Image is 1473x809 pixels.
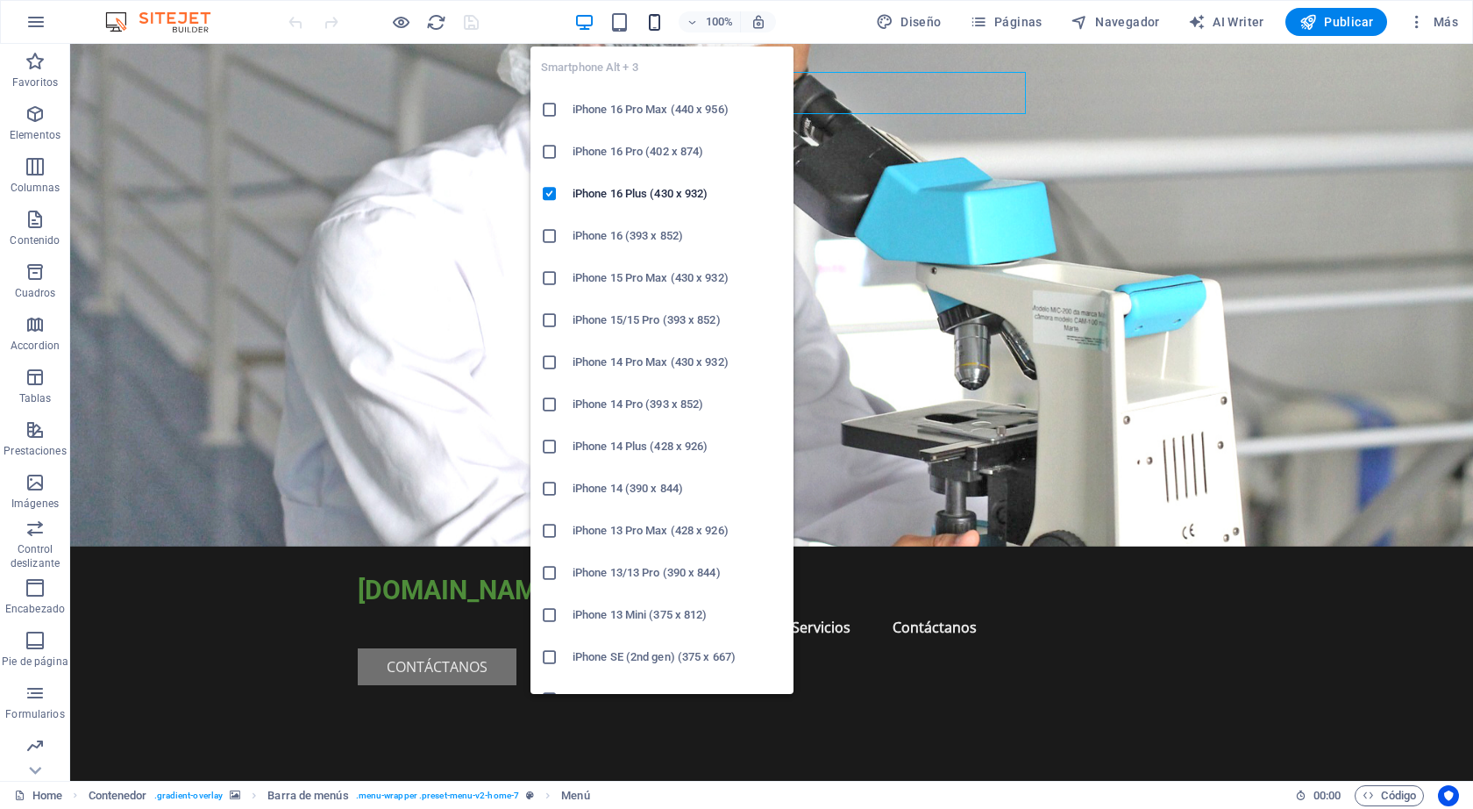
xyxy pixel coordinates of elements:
h6: iPhone 13 Mini (375 x 812) [573,605,783,626]
span: Diseño [876,13,942,31]
a: Haz clic para cancelar la selección y doble clic para abrir páginas [14,785,62,806]
p: Encabezado [5,602,65,616]
h6: 100% [705,11,733,32]
i: Este elemento es un preajuste personalizable [526,791,534,800]
span: . gradient-overlay [154,785,224,806]
h6: Galaxy S22/S23/S24 Ultra (384 x 824) [573,689,783,710]
h6: iPhone 16 Pro Max (440 x 956) [573,99,783,120]
button: Diseño [869,8,949,36]
i: Este elemento contiene un fondo [230,791,240,800]
h6: iPhone 16 Pro (402 x 874) [573,141,783,162]
h6: iPhone 16 (393 x 852) [573,226,783,247]
p: Prestaciones [4,444,66,458]
p: Pie de página [2,655,68,669]
div: Diseño (Ctrl+Alt+Y) [869,8,949,36]
button: Código [1355,785,1424,806]
p: Cuadros [15,286,56,300]
p: Contenido [10,233,60,247]
span: Publicar [1299,13,1374,31]
h6: iPhone 13/13 Pro (390 x 844) [573,562,783,583]
span: Páginas [970,13,1042,31]
p: Accordion [11,339,60,353]
p: Elementos [10,128,60,142]
span: Navegador [1071,13,1160,31]
h6: iPhone 14 Plus (428 x 926) [573,436,783,457]
h6: iPhone 16 Plus (430 x 932) [573,183,783,204]
p: Columnas [11,181,60,195]
button: Navegador [1064,8,1167,36]
i: Volver a cargar página [426,12,446,32]
span: Más [1408,13,1458,31]
button: Usercentrics [1438,785,1459,806]
p: Imágenes [11,497,59,511]
button: Publicar [1285,8,1388,36]
h6: iPhone 14 Pro (393 x 852) [573,394,783,415]
i: Al redimensionar, ajustar el nivel de zoom automáticamente para ajustarse al dispositivo elegido. [751,14,766,30]
button: Páginas [963,8,1050,36]
h6: iPhone SE (2nd gen) (375 x 667) [573,647,783,668]
h6: Tiempo de la sesión [1295,785,1341,806]
span: Haz clic para seleccionar y doble clic para editar [89,785,147,806]
span: AI Writer [1188,13,1264,31]
span: . menu-wrapper .preset-menu-v2-home-7 [356,785,519,806]
img: Editor Logo [101,11,232,32]
span: Haz clic para seleccionar y doble clic para editar [561,785,589,806]
p: Favoritos [12,75,58,89]
p: Formularios [5,707,64,721]
button: AI Writer [1181,8,1271,36]
span: Haz clic para seleccionar y doble clic para editar [267,785,348,806]
h6: iPhone 14 (390 x 844) [573,478,783,499]
span: 00 00 [1313,785,1341,806]
button: Haz clic para salir del modo de previsualización y seguir editando [390,11,411,32]
button: reload [425,11,446,32]
button: Más [1401,8,1465,36]
h6: iPhone 13 Pro Max (428 x 926) [573,520,783,541]
span: Código [1363,785,1416,806]
span: : [1326,789,1328,802]
button: 100% [679,11,741,32]
p: Tablas [19,391,52,405]
nav: breadcrumb [89,785,590,806]
h6: iPhone 14 Pro Max (430 x 932) [573,352,783,373]
h6: iPhone 15 Pro Max (430 x 932) [573,268,783,289]
h6: iPhone 15/15 Pro (393 x 852) [573,310,783,331]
